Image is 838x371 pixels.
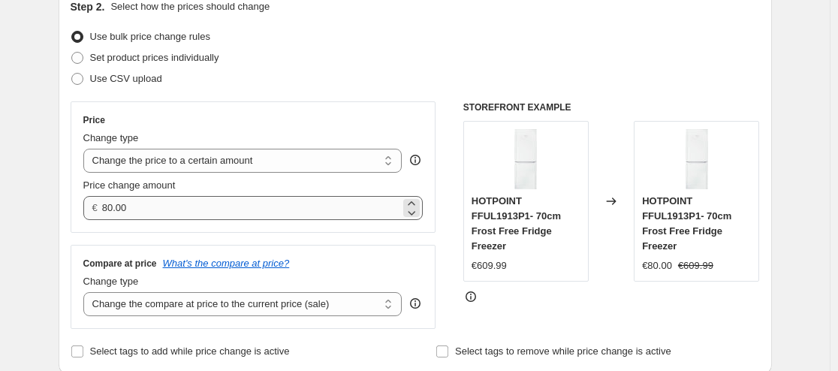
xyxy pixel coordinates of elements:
[83,114,105,126] h3: Price
[408,152,423,167] div: help
[472,195,561,252] span: HOTPOINT FFUL1913P1- 70cm Frost Free Fridge Freezer
[463,101,760,113] h6: STOREFRONT EXAMPLE
[92,202,98,213] span: €
[90,345,290,357] span: Select tags to add while price change is active
[678,258,713,273] strike: €609.99
[472,258,507,273] div: €609.99
[163,258,290,269] button: What's the compare at price?
[455,345,671,357] span: Select tags to remove while price change is active
[83,132,139,143] span: Change type
[642,195,731,252] span: HOTPOINT FFUL1913P1- 70cm Frost Free Fridge Freezer
[102,196,400,220] input: 80.00
[642,258,672,273] div: €80.00
[496,129,556,189] img: hotpoint-fful1913p1-70cm-frost-free-fridge-freezer-peter-murphy-lighting-and-electrical-ltd_80x.jpg
[83,179,176,191] span: Price change amount
[90,31,210,42] span: Use bulk price change rules
[408,296,423,311] div: help
[90,52,219,63] span: Set product prices individually
[667,129,727,189] img: hotpoint-fful1913p1-70cm-frost-free-fridge-freezer-peter-murphy-lighting-and-electrical-ltd_80x.jpg
[83,276,139,287] span: Change type
[90,73,162,84] span: Use CSV upload
[83,258,157,270] h3: Compare at price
